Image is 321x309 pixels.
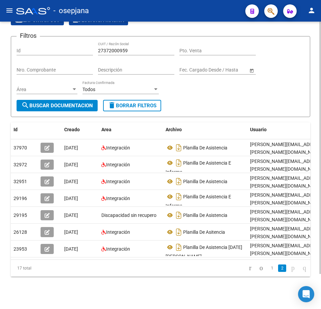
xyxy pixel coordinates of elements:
span: Id [14,127,18,132]
span: Discapacidad sin recupero [101,213,156,218]
li: page 1 [267,262,277,274]
button: Buscar Documentacion [17,100,98,111]
input: End date [206,67,239,73]
span: 37970 [14,145,27,150]
span: Creado [64,127,80,132]
a: 2 [278,264,286,272]
i: Descargar documento [174,142,183,153]
a: 1 [268,264,276,272]
button: Borrar Filtros [103,100,161,111]
datatable-header-cell: Creado [61,122,99,137]
span: Planilla De Asistencia E Informe [166,194,231,208]
h3: Filtros [17,31,40,40]
input: Start date [179,67,200,73]
span: Integración [106,229,130,235]
span: 32951 [14,179,27,184]
datatable-header-cell: Area [99,122,163,137]
button: Open calendar [248,67,255,74]
span: Planilla De Asitencia [183,229,225,235]
span: Integración [106,145,130,150]
a: go to previous page [256,264,266,272]
span: 32972 [14,162,27,167]
div: Open Intercom Messenger [298,286,314,302]
span: [DATE] [64,196,78,201]
i: Descargar documento [174,210,183,221]
span: Planilla De Asistencia [183,213,227,218]
span: Exportar CSV [15,17,60,23]
mat-icon: person [307,6,316,15]
span: [DATE] [64,246,78,252]
span: Planilla De Asistencia [DATE] [PERSON_NAME] [166,245,242,259]
span: Planilla De Asistencia [183,145,227,150]
span: Usuario [250,127,267,132]
span: 23953 [14,246,27,252]
span: 29196 [14,196,27,201]
span: Todos [82,87,95,92]
li: page 2 [277,262,287,274]
span: [DATE] [64,145,78,150]
a: go to last page [300,264,309,272]
i: Descargar documento [174,227,183,237]
mat-icon: delete [108,101,116,109]
i: Descargar documento [174,242,183,253]
span: Integración [106,179,130,184]
span: Buscar Documentacion [21,103,93,109]
span: [DATE] [64,213,78,218]
span: Planilla De Asistencia [183,179,227,184]
span: Borrar Filtros [108,103,156,109]
span: - osepjana [53,3,89,18]
datatable-header-cell: Id [11,122,38,137]
a: go to next page [288,264,298,272]
span: Integración [106,196,130,201]
span: Integración [106,246,130,252]
span: 26128 [14,229,27,235]
i: Descargar documento [174,158,183,168]
span: Archivo [166,127,182,132]
span: Area [101,127,112,132]
span: [DATE] [64,162,78,167]
span: 29195 [14,213,27,218]
mat-icon: search [21,101,29,109]
span: Integración [106,162,130,167]
mat-icon: menu [5,6,14,15]
span: [DATE] [64,179,78,184]
i: Descargar documento [174,191,183,202]
a: go to first page [246,264,254,272]
span: Planilla De Asistencia E Informe [166,160,231,175]
div: 17 total [11,260,71,277]
datatable-header-cell: Archivo [163,122,247,137]
i: Descargar documento [174,176,183,187]
span: Área [17,87,71,92]
span: [DATE] [64,229,78,235]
